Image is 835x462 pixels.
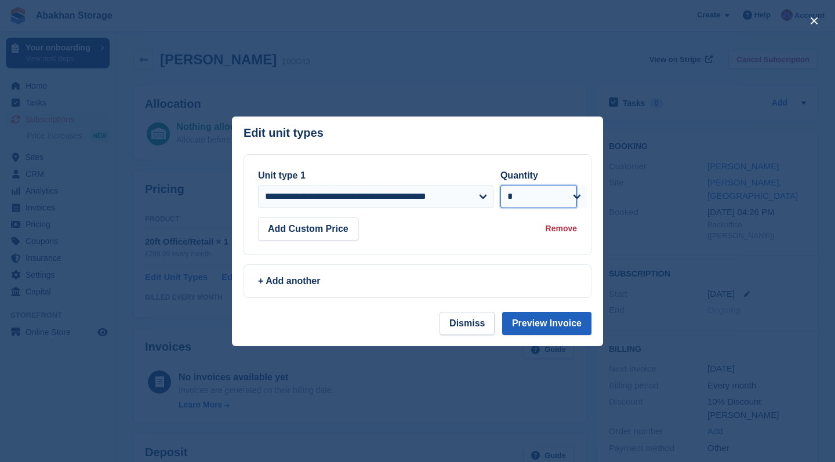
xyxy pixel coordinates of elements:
[258,170,306,180] label: Unit type 1
[244,126,324,140] p: Edit unit types
[258,274,577,288] div: + Add another
[258,217,358,241] button: Add Custom Price
[546,223,577,235] div: Remove
[244,264,591,298] a: + Add another
[805,12,823,30] button: close
[440,312,495,335] button: Dismiss
[500,170,538,180] label: Quantity
[502,312,591,335] button: Preview Invoice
